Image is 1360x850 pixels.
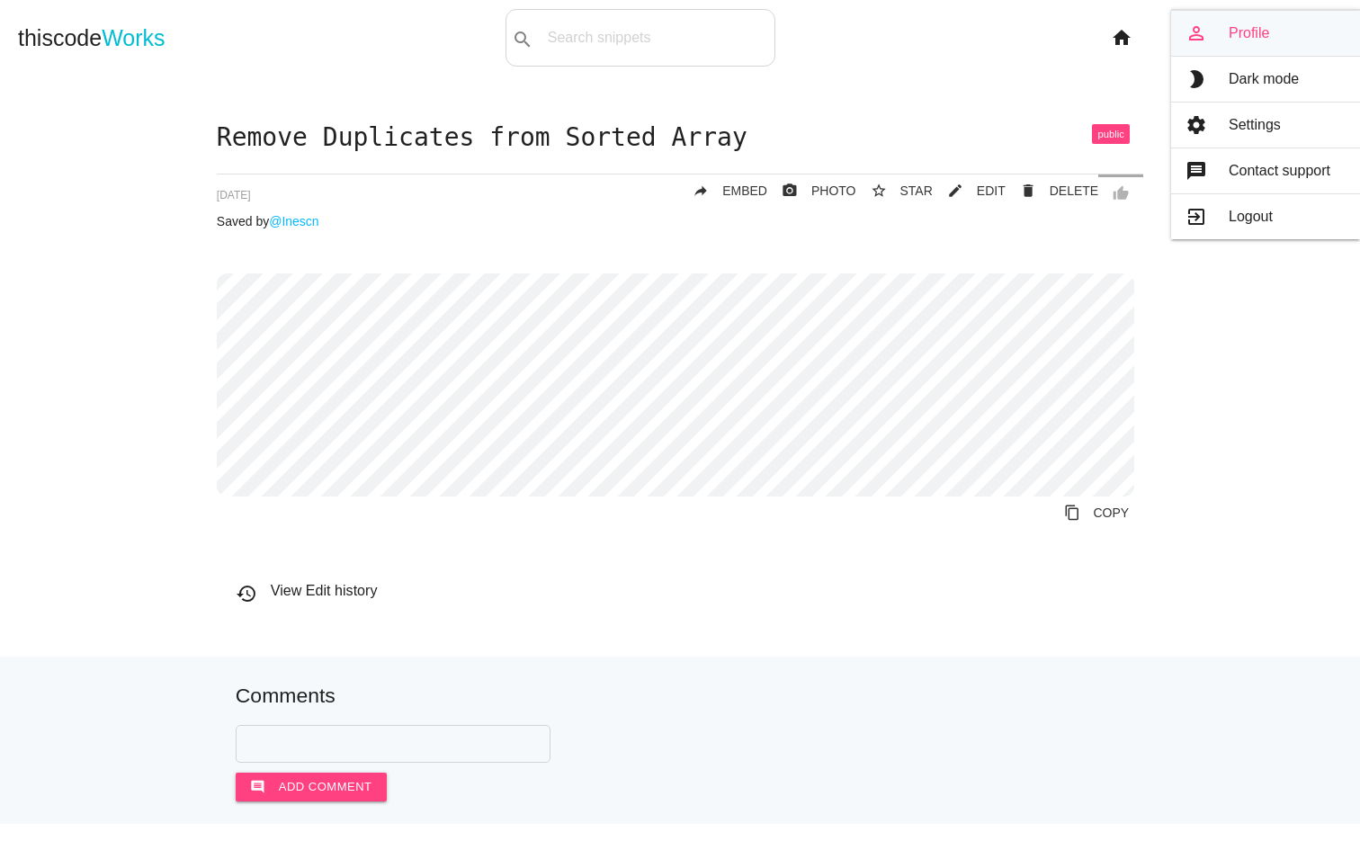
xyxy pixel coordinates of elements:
span: [DATE] [217,189,251,201]
a: photo_cameraPHOTO [767,174,856,207]
i: home [1111,9,1132,67]
i: delete [1020,174,1036,207]
h6: View Edit history [236,583,1143,599]
i: reply [693,174,709,207]
i: photo_camera [782,174,798,207]
p: Saved by [217,214,1143,228]
a: Copy to Clipboard [1050,497,1144,529]
a: Delete Post [1006,174,1098,207]
i: person_outline [1186,23,1207,43]
a: settingsSettings [1171,103,1360,148]
span: DELETE [1050,183,1098,198]
i: star_border [871,174,887,207]
span: Works [102,25,165,50]
i: exit_to_app [1186,207,1207,227]
a: @Inescn [269,214,318,228]
i: comment [250,773,265,801]
button: star_borderSTAR [856,174,933,207]
span: EMBED [722,183,767,198]
input: Search snippets [539,19,774,57]
h1: Remove Duplicates from Sorted Array [217,124,1143,152]
i: brightness_2 [1186,69,1207,89]
i: mode_edit [947,174,963,207]
h5: Comments [236,684,1124,707]
i: content_copy [1064,497,1080,529]
button: search [506,10,539,66]
i: search [512,11,533,68]
a: messageContact support [1171,148,1360,193]
a: exit_to_appLogout [1171,194,1360,239]
i: settings [1186,115,1207,135]
a: person_outlineProfile [1171,11,1360,56]
a: mode_editEDIT [933,174,1006,207]
a: thiscodeWorks [18,9,166,67]
span: STAR [900,183,933,198]
span: PHOTO [811,183,856,198]
a: replyEMBED [678,174,767,207]
i: message [1186,161,1207,181]
a: brightness_2Dark mode [1171,57,1360,102]
button: commentAdd comment [236,773,387,801]
span: EDIT [977,183,1006,198]
i: history [236,583,257,604]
